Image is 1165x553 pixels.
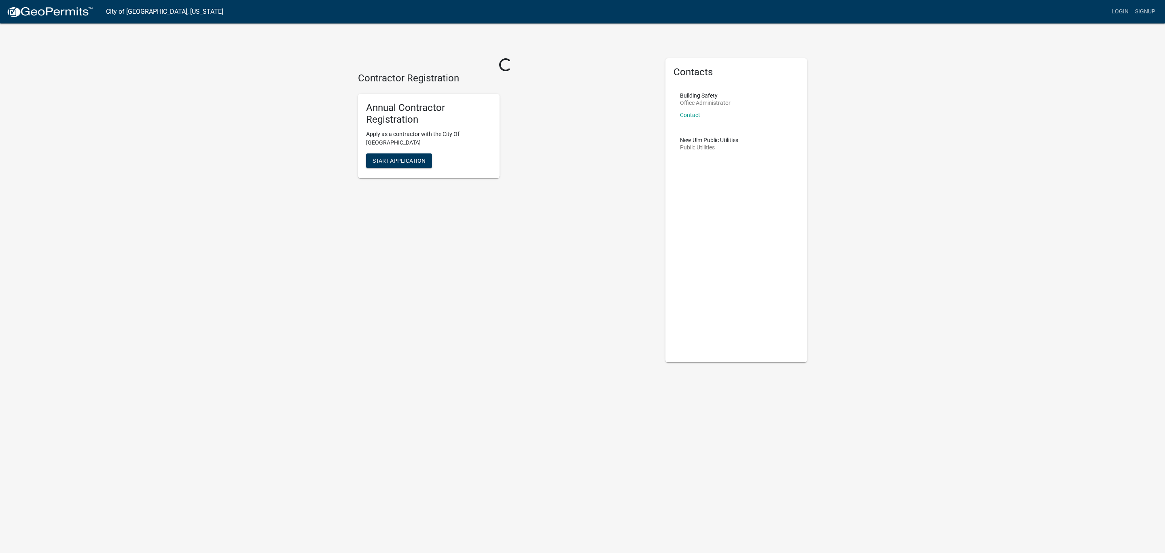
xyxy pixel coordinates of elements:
p: Office Administrator [680,100,731,106]
a: Signup [1132,4,1159,19]
p: New Ulm Public Utilities [680,137,738,143]
a: Contact [680,112,700,118]
a: Login [1108,4,1132,19]
p: Building Safety [680,93,731,98]
h5: Contacts [674,66,799,78]
p: Apply as a contractor with the City Of [GEOGRAPHIC_DATA] [366,130,491,147]
a: City of [GEOGRAPHIC_DATA], [US_STATE] [106,5,223,19]
span: Start Application [373,157,426,164]
h4: Contractor Registration [358,72,653,84]
h5: Annual Contractor Registration [366,102,491,125]
p: Public Utilities [680,145,738,150]
button: Start Application [366,153,432,168]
